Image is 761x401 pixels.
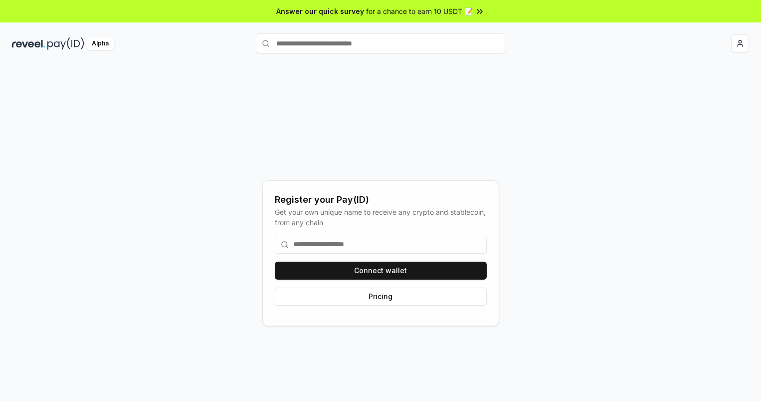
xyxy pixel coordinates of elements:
img: pay_id [47,37,84,50]
div: Alpha [86,37,114,50]
div: Register your Pay(ID) [275,193,487,207]
button: Connect wallet [275,262,487,280]
span: Answer our quick survey [276,6,364,16]
button: Pricing [275,288,487,306]
div: Get your own unique name to receive any crypto and stablecoin, from any chain [275,207,487,228]
span: for a chance to earn 10 USDT 📝 [366,6,473,16]
img: reveel_dark [12,37,45,50]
